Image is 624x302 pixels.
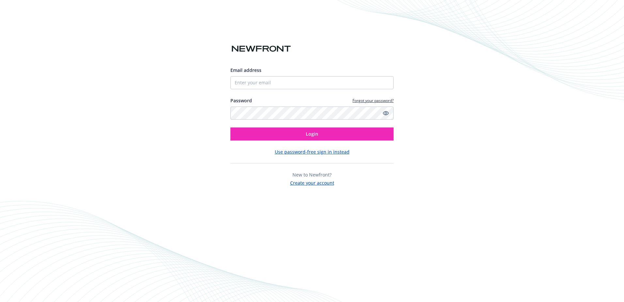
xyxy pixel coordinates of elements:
[230,97,252,104] label: Password
[352,98,394,103] a: Forgot your password?
[292,172,332,178] span: New to Newfront?
[230,76,394,89] input: Enter your email
[290,178,334,186] button: Create your account
[230,107,394,120] input: Enter your password
[230,43,292,55] img: Newfront logo
[230,67,261,73] span: Email address
[230,127,394,141] button: Login
[275,148,350,155] button: Use password-free sign in instead
[306,131,318,137] span: Login
[382,109,390,117] a: Show password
